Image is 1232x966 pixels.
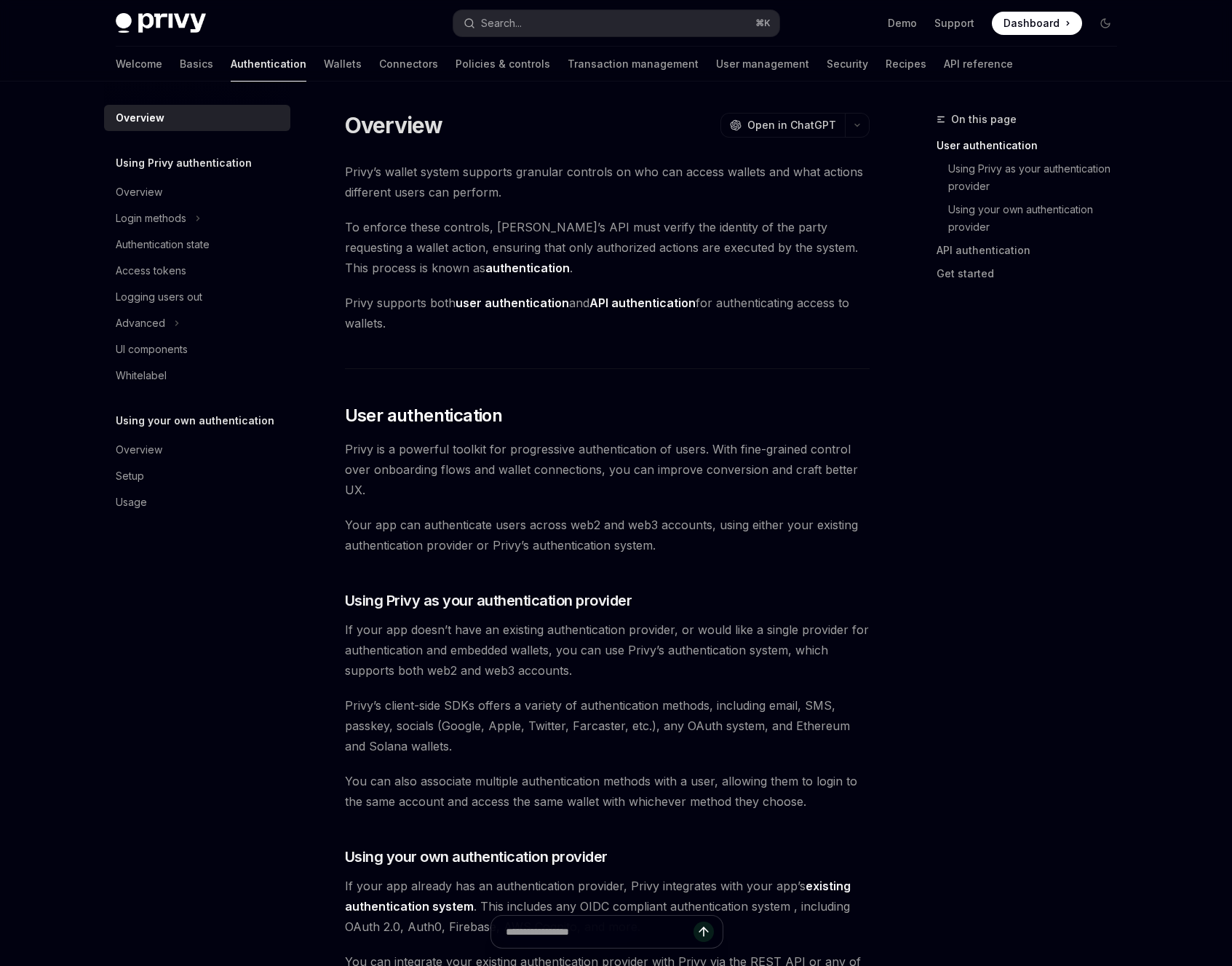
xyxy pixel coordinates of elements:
[951,111,1017,128] span: On this page
[104,310,290,336] button: Toggle Advanced section
[116,13,206,33] img: dark logo
[937,157,1129,198] a: Using Privy as your authentication provider
[937,262,1129,285] a: Get started
[116,109,164,127] div: Overview
[747,118,836,132] span: Open in ChatGPT
[345,217,870,278] span: To enforce these controls, [PERSON_NAME]’s API must verify the identity of the party requesting a...
[345,695,870,756] span: Privy’s client-side SDKs offers a variety of authentication methods, including email, SMS, passke...
[481,15,522,32] div: Search...
[345,162,870,202] span: Privy’s wallet system supports granular controls on who can access wallets and what actions diffe...
[937,198,1129,239] a: Using your own authentication provider
[345,847,608,867] span: Using your own authentication provider
[345,771,870,812] span: You can also associate multiple authentication methods with a user, allowing them to login to the...
[379,47,438,82] a: Connectors
[694,922,714,942] button: Send message
[104,231,290,258] a: Authentication state
[116,314,165,332] div: Advanced
[116,47,162,82] a: Welcome
[345,876,870,937] span: If your app already has an authentication provider, Privy integrates with your app’s . This inclu...
[116,210,186,227] div: Login methods
[116,154,252,172] h5: Using Privy authentication
[116,236,210,253] div: Authentication state
[345,404,503,427] span: User authentication
[506,916,694,948] input: Ask a question...
[934,16,974,31] a: Support
[937,134,1129,157] a: User authentication
[116,441,162,459] div: Overview
[104,336,290,363] a: UI components
[116,262,186,280] div: Access tokens
[116,288,202,306] div: Logging users out
[104,437,290,463] a: Overview
[720,113,845,138] button: Open in ChatGPT
[992,12,1082,35] a: Dashboard
[104,205,290,231] button: Toggle Login methods section
[116,341,188,358] div: UI components
[116,494,147,511] div: Usage
[104,179,290,205] a: Overview
[180,47,213,82] a: Basics
[116,183,162,201] div: Overview
[456,47,550,82] a: Policies & controls
[485,261,570,275] strong: authentication
[104,284,290,310] a: Logging users out
[755,17,771,29] span: ⌘ K
[345,293,870,333] span: Privy supports both and for authenticating access to wallets.
[345,439,870,500] span: Privy is a powerful toolkit for progressive authentication of users. With fine-grained control ov...
[104,105,290,131] a: Overview
[1094,12,1117,35] button: Toggle dark mode
[324,47,362,82] a: Wallets
[116,367,167,384] div: Whitelabel
[453,10,779,36] button: Open search
[231,47,306,82] a: Authentication
[104,258,290,284] a: Access tokens
[716,47,809,82] a: User management
[888,16,917,31] a: Demo
[886,47,926,82] a: Recipes
[104,489,290,515] a: Usage
[116,412,274,429] h5: Using your own authentication
[104,463,290,489] a: Setup
[345,619,870,681] span: If your app doesn’t have an existing authentication provider, or would like a single provider for...
[345,515,870,555] span: Your app can authenticate users across web2 and web3 accounts, using either your existing authent...
[116,467,144,485] div: Setup
[944,47,1013,82] a: API reference
[568,47,699,82] a: Transaction management
[456,296,569,310] strong: user authentication
[104,363,290,389] a: Whitelabel
[827,47,868,82] a: Security
[345,590,632,611] span: Using Privy as your authentication provider
[937,239,1129,262] a: API authentication
[1004,16,1060,31] span: Dashboard
[589,296,696,310] strong: API authentication
[345,112,443,138] h1: Overview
